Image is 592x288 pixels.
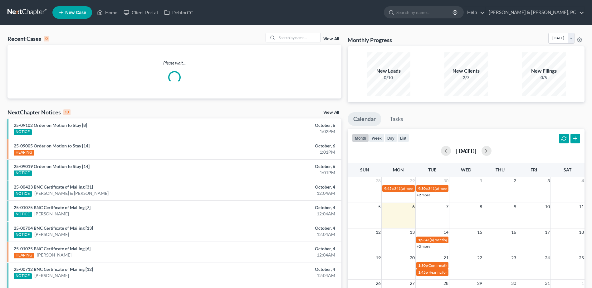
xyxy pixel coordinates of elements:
[428,263,499,268] span: Confirmation hearing for [PERSON_NAME]
[444,67,488,74] div: New Clients
[409,280,415,287] span: 27
[34,211,69,217] a: [PERSON_NAME]
[445,203,449,210] span: 7
[486,7,584,18] a: [PERSON_NAME] & [PERSON_NAME], PC
[581,177,585,185] span: 4
[417,193,430,197] a: +2 more
[396,7,453,18] input: Search by name...
[232,163,335,170] div: October, 6
[578,203,585,210] span: 11
[477,254,483,262] span: 22
[522,67,566,74] div: New Filings
[547,177,550,185] span: 3
[456,147,477,154] h2: [DATE]
[34,272,69,279] a: [PERSON_NAME]
[384,186,394,191] span: 9:45a
[581,280,585,287] span: 1
[479,177,483,185] span: 1
[65,10,86,15] span: New Case
[232,211,335,217] div: 12:04AM
[14,150,34,156] div: HEARING
[443,177,449,185] span: 30
[232,170,335,176] div: 1:01PM
[232,184,335,190] div: October, 4
[418,186,428,191] span: 9:30a
[477,280,483,287] span: 29
[34,231,69,238] a: [PERSON_NAME]
[348,112,381,126] a: Calendar
[161,7,196,18] a: DebtorCC
[531,167,537,172] span: Fri
[418,263,428,268] span: 1:30p
[522,74,566,81] div: 0/5
[232,190,335,196] div: 12:04AM
[367,74,410,81] div: 0/10
[7,35,49,42] div: Recent Cases
[423,238,483,242] span: 341(a) meeting for [PERSON_NAME]
[564,167,571,172] span: Sat
[513,177,517,185] span: 2
[232,231,335,238] div: 12:04AM
[397,134,409,142] button: list
[428,186,521,191] span: 341(a) meeting for [PERSON_NAME] & [PERSON_NAME]
[384,134,397,142] button: day
[7,60,341,66] p: Please wait...
[417,244,430,249] a: +2 more
[323,110,339,115] a: View All
[14,170,32,176] div: NOTICE
[348,36,392,44] h3: Monthly Progress
[14,225,93,231] a: 25-00704 BNC Certificate of Mailing [13]
[428,167,436,172] span: Tue
[369,134,384,142] button: week
[378,203,381,210] span: 5
[409,228,415,236] span: 13
[544,280,550,287] span: 31
[511,254,517,262] span: 23
[14,246,91,251] a: 25-01075 BNC Certificate of Mailing [6]
[393,167,404,172] span: Mon
[412,203,415,210] span: 6
[375,254,381,262] span: 19
[94,7,120,18] a: Home
[464,7,485,18] a: Help
[409,254,415,262] span: 20
[14,184,93,190] a: 25-00423 BNC Certificate of Mailing [31]
[7,108,71,116] div: NextChapter Notices
[418,270,428,275] span: 1:45p
[360,167,369,172] span: Sun
[511,280,517,287] span: 30
[232,272,335,279] div: 12:04AM
[14,232,32,238] div: NOTICE
[444,74,488,81] div: 2/7
[232,246,335,252] div: October, 4
[443,280,449,287] span: 28
[14,205,91,210] a: 25-01075 BNC Certificate of Mailing [7]
[461,167,471,172] span: Wed
[513,203,517,210] span: 9
[544,254,550,262] span: 24
[544,203,550,210] span: 10
[44,36,49,41] div: 0
[477,228,483,236] span: 15
[409,177,415,185] span: 29
[367,67,410,74] div: New Leads
[232,225,335,231] div: October, 4
[232,128,335,135] div: 1:02PM
[232,266,335,272] div: October, 4
[14,266,93,272] a: 25-00712 BNC Certificate of Mailing [12]
[63,109,71,115] div: 10
[232,149,335,155] div: 1:01PM
[232,122,335,128] div: October, 6
[14,273,32,279] div: NOTICE
[443,228,449,236] span: 14
[384,112,409,126] a: Tasks
[375,280,381,287] span: 26
[578,228,585,236] span: 18
[418,238,423,242] span: 1p
[394,186,454,191] span: 341(a) meeting for [PERSON_NAME]
[323,37,339,41] a: View All
[277,33,320,42] input: Search by name...
[120,7,161,18] a: Client Portal
[14,191,32,197] div: NOTICE
[14,253,34,258] div: HEARING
